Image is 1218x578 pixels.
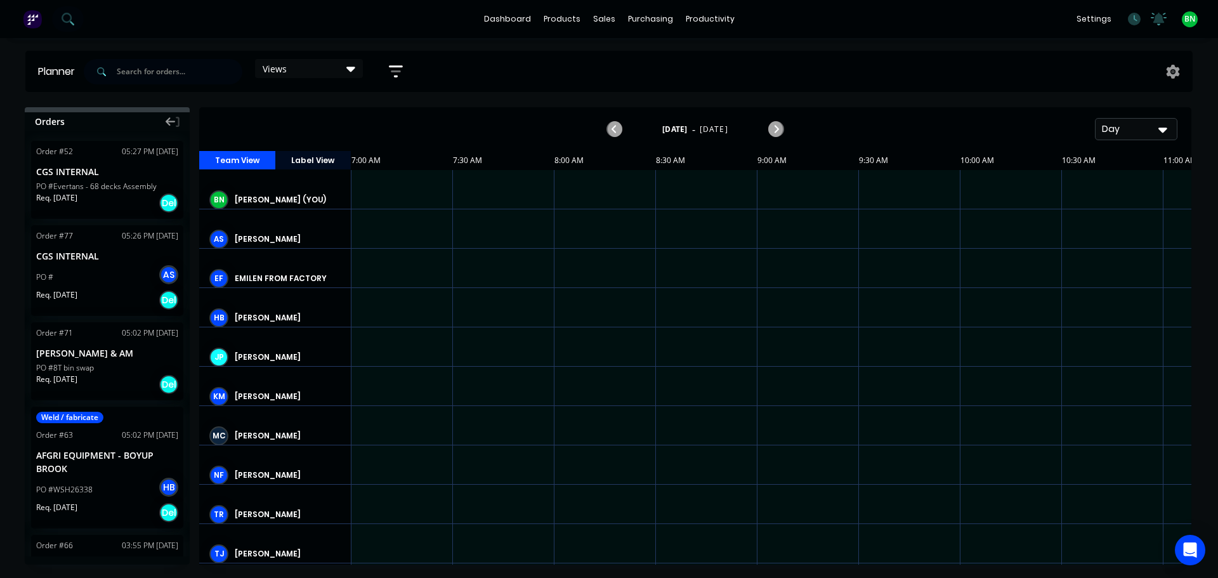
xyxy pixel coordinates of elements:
[235,273,341,284] div: Emilen from Factory
[209,505,228,524] div: TR
[235,233,341,245] div: [PERSON_NAME]
[209,308,228,327] div: HB
[122,540,178,551] div: 03:55 PM [DATE]
[537,10,587,29] div: products
[1062,151,1163,170] div: 10:30 AM
[159,503,178,522] div: Del
[122,146,178,157] div: 05:27 PM [DATE]
[209,190,228,209] div: BN
[351,151,453,170] div: 7:00 AM
[235,312,341,324] div: [PERSON_NAME]
[608,121,622,137] button: Previous page
[122,327,178,339] div: 05:02 PM [DATE]
[159,478,178,497] div: HB
[36,502,77,513] span: Req. [DATE]
[768,121,783,137] button: Next page
[679,10,741,29] div: productivity
[587,10,622,29] div: sales
[859,151,960,170] div: 9:30 AM
[235,194,341,206] div: [PERSON_NAME] (You)
[122,430,178,441] div: 05:02 PM [DATE]
[36,374,77,385] span: Req. [DATE]
[199,151,275,170] button: Team View
[209,348,228,367] div: JP
[209,230,228,249] div: AS
[700,124,728,135] span: [DATE]
[117,59,242,84] input: Search for orders...
[36,272,53,283] div: PO #
[36,327,73,339] div: Order # 71
[478,10,537,29] a: dashboard
[453,151,554,170] div: 7:30 AM
[36,430,73,441] div: Order # 63
[554,151,656,170] div: 8:00 AM
[36,449,178,475] div: AFGRI EQUIPMENT - BOYUP BROOK
[36,192,77,204] span: Req. [DATE]
[159,265,178,284] div: AS
[35,115,65,128] span: Orders
[209,426,228,445] div: MC
[209,466,228,485] div: NF
[1095,118,1177,140] button: Day
[692,122,695,137] span: -
[235,509,341,520] div: [PERSON_NAME]
[159,194,178,213] div: Del
[235,548,341,560] div: [PERSON_NAME]
[757,151,859,170] div: 9:00 AM
[36,249,178,263] div: CGS INTERNAL
[36,230,73,242] div: Order # 77
[209,387,228,406] div: KM
[209,269,228,288] div: Ef
[263,62,287,76] span: Views
[1070,10,1118,29] div: settings
[122,230,178,242] div: 05:26 PM [DATE]
[36,289,77,301] span: Req. [DATE]
[235,470,341,481] div: [PERSON_NAME]
[622,10,679,29] div: purchasing
[1102,122,1160,136] div: Day
[36,540,73,551] div: Order # 66
[1175,535,1205,565] div: Open Intercom Messenger
[235,351,341,363] div: [PERSON_NAME]
[36,165,178,178] div: CGS INTERNAL
[960,151,1062,170] div: 10:00 AM
[36,146,73,157] div: Order # 52
[23,10,42,29] img: Factory
[36,181,157,192] div: PO #Evertans - 68 decks Assembly
[36,484,93,496] div: PO #WSH26338
[1184,13,1195,25] span: BN
[656,151,757,170] div: 8:30 AM
[159,291,178,310] div: Del
[36,412,103,423] span: Weld / fabricate
[38,64,81,79] div: Planner
[662,124,688,135] strong: [DATE]
[159,375,178,394] div: Del
[235,391,341,402] div: [PERSON_NAME]
[36,346,178,360] div: [PERSON_NAME] & AM
[235,430,341,442] div: [PERSON_NAME]
[275,151,351,170] button: Label View
[209,544,228,563] div: TJ
[36,362,94,374] div: PO #8T bin swap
